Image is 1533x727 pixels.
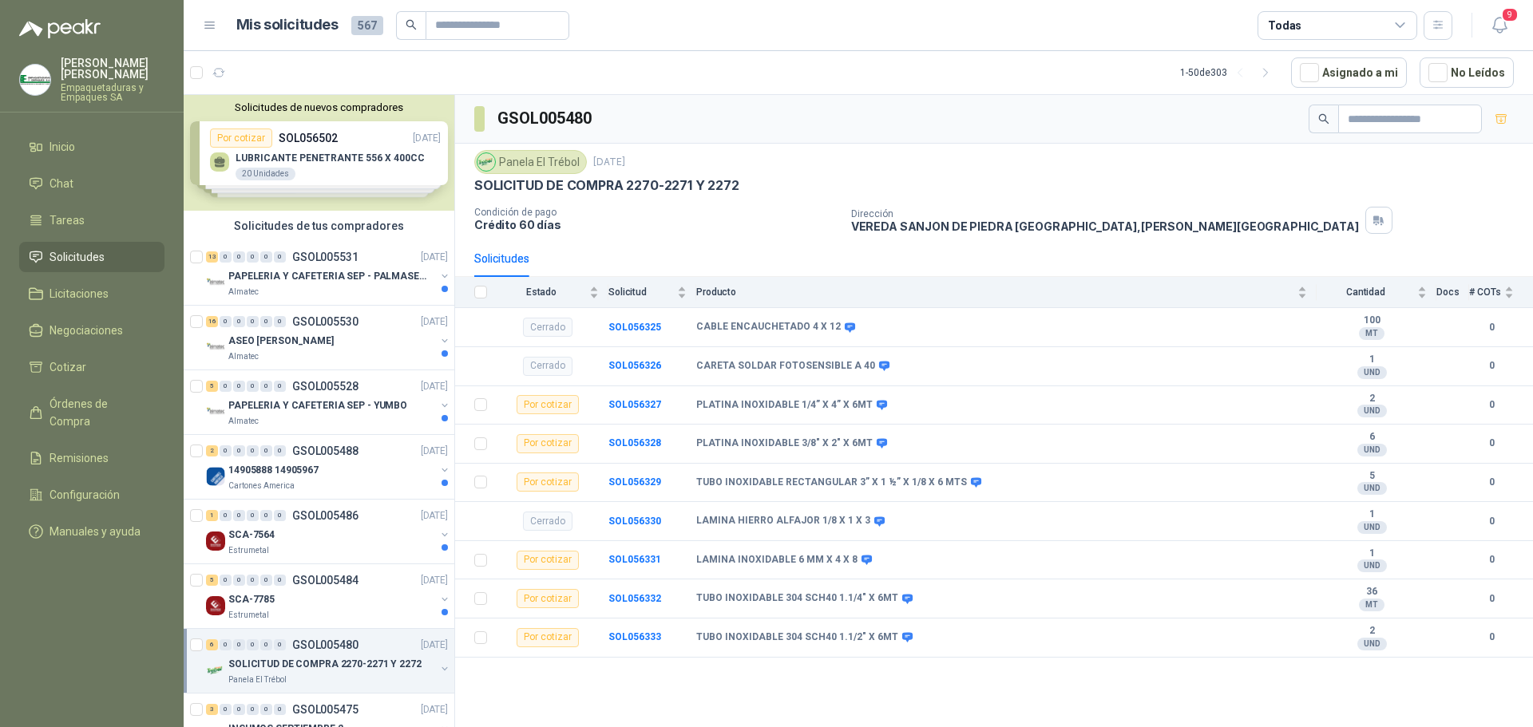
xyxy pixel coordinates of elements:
a: 5 0 0 0 0 0 GSOL005484[DATE] Company LogoSCA-7785Estrumetal [206,571,451,622]
div: UND [1357,638,1387,650]
div: 0 [220,639,232,650]
div: MT [1359,327,1384,340]
b: 5 [1317,470,1427,483]
img: Company Logo [20,65,50,95]
div: 0 [260,575,272,586]
p: GSOL005528 [292,381,358,392]
a: SOL056328 [608,437,661,448]
span: 567 [351,16,383,35]
span: Órdenes de Compra [50,395,149,430]
div: Panela El Trébol [474,150,587,174]
span: Cotizar [50,358,86,376]
b: PLATINA INOXIDABLE 3/8" X 2" X 6MT [696,437,873,450]
span: Negociaciones [50,322,123,339]
span: Remisiones [50,449,109,467]
p: GSOL005488 [292,445,358,456]
b: TUBO INOXIDABLE RECTANGULAR 3” X 1 ½” X 1/8 X 6 MTS [696,476,967,489]
div: 0 [274,639,286,650]
b: PLATINA INOXIDABLE 1/4” X 4” X 6MT [696,399,873,412]
div: Cerrado [523,512,572,531]
p: GSOL005475 [292,704,358,715]
span: Cantidad [1317,286,1414,298]
p: ASEO [PERSON_NAME] [228,334,334,349]
div: 0 [247,381,259,392]
div: 0 [247,251,259,263]
span: Configuración [50,486,120,504]
div: 0 [220,381,232,392]
p: Almatec [228,415,259,428]
div: 0 [233,445,245,456]
b: CARETA SOLDAR FOTOSENSIBLE A 40 [696,360,875,373]
div: 0 [274,445,286,456]
div: Solicitudes de tus compradores [184,211,454,241]
div: UND [1357,366,1387,379]
img: Company Logo [477,153,495,171]
a: 6 0 0 0 0 0 GSOL005480[DATE] Company LogoSOLICITUD DE COMPRA 2270-2271 Y 2272Panela El Trébol [206,635,451,686]
b: 1 [1317,547,1427,560]
div: 0 [233,510,245,521]
a: SOL056330 [608,516,661,527]
a: 5 0 0 0 0 0 GSOL005528[DATE] Company LogoPAPELERIA Y CAFETERIA SEP - YUMBOAlmatec [206,377,451,428]
a: SOL056325 [608,322,661,333]
b: 0 [1469,358,1514,373]
div: 1 - 50 de 303 [1180,60,1278,85]
button: Asignado a mi [1291,57,1407,88]
div: 6 [206,639,218,650]
div: 0 [233,251,245,263]
div: 0 [233,639,245,650]
a: Configuración [19,480,164,510]
p: 14905888 14905967 [228,463,319,478]
div: 13 [206,251,218,263]
div: Todas [1268,17,1301,34]
p: GSOL005531 [292,251,358,263]
a: SOL056327 [608,399,661,410]
div: 0 [220,316,232,327]
button: Solicitudes de nuevos compradores [190,101,448,113]
th: Producto [696,277,1317,308]
b: 0 [1469,591,1514,606]
p: Empaquetaduras y Empaques SA [61,83,164,102]
a: Negociaciones [19,315,164,346]
div: Por cotizar [517,589,579,608]
p: [DATE] [421,250,448,265]
th: Estado [497,277,608,308]
div: 0 [247,510,259,521]
div: 2 [206,445,218,456]
p: Condición de pago [474,207,838,218]
a: Chat [19,168,164,199]
a: 1 0 0 0 0 0 GSOL005486[DATE] Company LogoSCA-7564Estrumetal [206,506,451,557]
p: [PERSON_NAME] [PERSON_NAME] [61,57,164,80]
p: [DATE] [421,379,448,394]
div: UND [1357,444,1387,456]
div: Solicitudes [474,250,529,267]
div: Por cotizar [517,395,579,414]
a: Tareas [19,205,164,235]
div: Por cotizar [517,628,579,647]
p: [DATE] [421,638,448,653]
div: 0 [247,575,259,586]
div: 1 [206,510,218,521]
a: SOL056331 [608,554,661,565]
span: Chat [50,175,73,192]
div: 0 [260,381,272,392]
img: Company Logo [206,531,225,551]
b: SOL056326 [608,360,661,371]
p: [DATE] [421,508,448,524]
span: Inicio [50,138,75,156]
a: Inicio [19,132,164,162]
b: 6 [1317,431,1427,444]
img: Company Logo [206,467,225,486]
span: Solicitud [608,286,674,298]
div: 0 [233,704,245,715]
div: Cerrado [523,318,572,337]
p: SCA-7785 [228,592,275,607]
div: Solicitudes de nuevos compradoresPor cotizarSOL056502[DATE] LUBRICANTE PENETRANTE 556 X 400CC20 U... [184,95,454,211]
div: MT [1359,599,1384,611]
div: 0 [220,704,232,715]
b: 1 [1317,508,1427,521]
b: 0 [1469,397,1514,413]
b: SOL056329 [608,476,661,488]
